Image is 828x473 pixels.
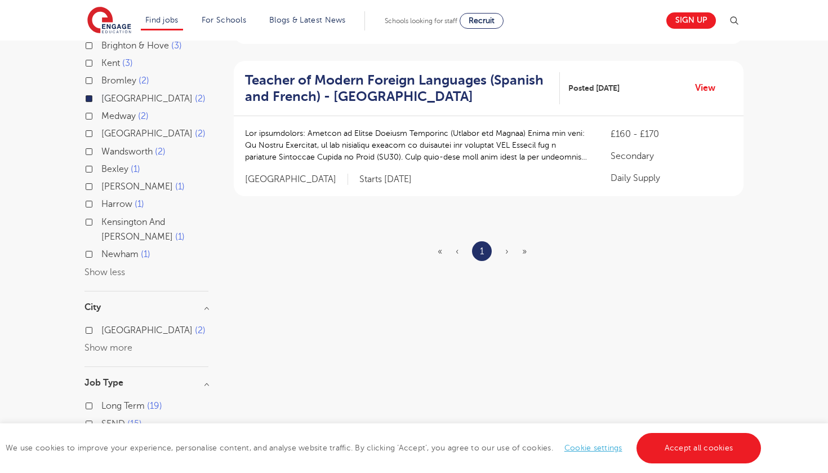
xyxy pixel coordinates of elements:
a: Recruit [460,13,504,29]
p: Secondary [611,149,732,163]
span: 2 [195,325,206,335]
span: 2 [155,147,166,157]
h3: Job Type [84,378,208,387]
span: ‹ [456,246,458,257]
span: We use cookies to improve your experience, personalise content, and analyse website traffic. By c... [6,444,764,452]
span: 2 [195,94,206,104]
input: SEND 15 [101,419,109,426]
span: Harrow [101,199,132,209]
span: 1 [175,232,185,242]
span: [PERSON_NAME] [101,182,173,192]
span: [GEOGRAPHIC_DATA] [101,94,193,104]
span: 15 [127,419,142,429]
p: £160 - £170 [611,127,732,141]
span: » [522,246,527,257]
span: Long Term [101,401,145,411]
span: SEND [101,419,125,429]
span: 2 [139,76,149,86]
input: Bromley 2 [101,76,109,83]
h2: Teacher of Modern Foreign Languages (Spanish and French) - [GEOGRAPHIC_DATA] [245,72,551,105]
span: Bromley [101,76,136,86]
p: Daily Supply [611,171,732,185]
input: [GEOGRAPHIC_DATA] 2 [101,129,109,136]
span: Kensington And [PERSON_NAME] [101,217,173,242]
a: Blogs & Latest News [269,16,346,24]
span: Brighton & Hove [101,41,169,51]
input: Kent 3 [101,58,109,65]
a: Cookie settings [564,444,622,452]
input: Wandsworth 2 [101,147,109,154]
span: Kent [101,58,120,68]
img: Engage Education [87,7,131,35]
button: Show less [84,267,125,277]
button: Show more [84,343,132,353]
p: Lor ipsumdolors: Ametcon ad Elitse Doeiusm Temporinc (Utlabor etd Magnaa) Enima min veni: Qu Nost... [245,127,588,163]
input: Harrow 1 [101,199,109,206]
input: Bexley 1 [101,164,109,171]
a: Teacher of Modern Foreign Languages (Spanish and French) - [GEOGRAPHIC_DATA] [245,72,560,105]
span: 1 [141,249,150,259]
input: [PERSON_NAME] 1 [101,182,109,189]
input: Brighton & Hove 3 [101,41,109,48]
input: [GEOGRAPHIC_DATA] 2 [101,325,109,333]
a: Find jobs [145,16,179,24]
span: Bexley [101,164,128,174]
input: Medway 2 [101,111,109,118]
span: [GEOGRAPHIC_DATA] [101,129,193,139]
span: 2 [195,129,206,139]
span: 3 [171,41,182,51]
input: Kensington And [PERSON_NAME] 1 [101,217,109,224]
span: Schools looking for staff [385,17,457,25]
span: 19 [147,401,162,411]
span: Medway [101,111,136,121]
span: 1 [131,164,140,174]
span: Recruit [469,16,495,25]
span: 1 [135,199,144,209]
a: View [695,81,724,95]
a: Sign up [666,12,716,29]
span: 2 [138,111,149,121]
input: Newham 1 [101,249,109,257]
p: Starts [DATE] [359,174,412,185]
a: Accept all cookies [636,433,762,463]
input: Long Term 19 [101,401,109,408]
h3: City [84,303,208,312]
a: 1 [480,244,484,259]
span: Newham [101,249,139,259]
span: 3 [122,58,133,68]
span: [GEOGRAPHIC_DATA] [101,325,193,335]
a: For Schools [202,16,246,24]
span: [GEOGRAPHIC_DATA] [245,174,348,185]
span: 1 [175,182,185,192]
span: Wandsworth [101,147,153,157]
span: « [438,246,442,257]
span: Posted [DATE] [568,82,620,94]
input: [GEOGRAPHIC_DATA] 2 [101,94,109,101]
span: › [505,246,509,257]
